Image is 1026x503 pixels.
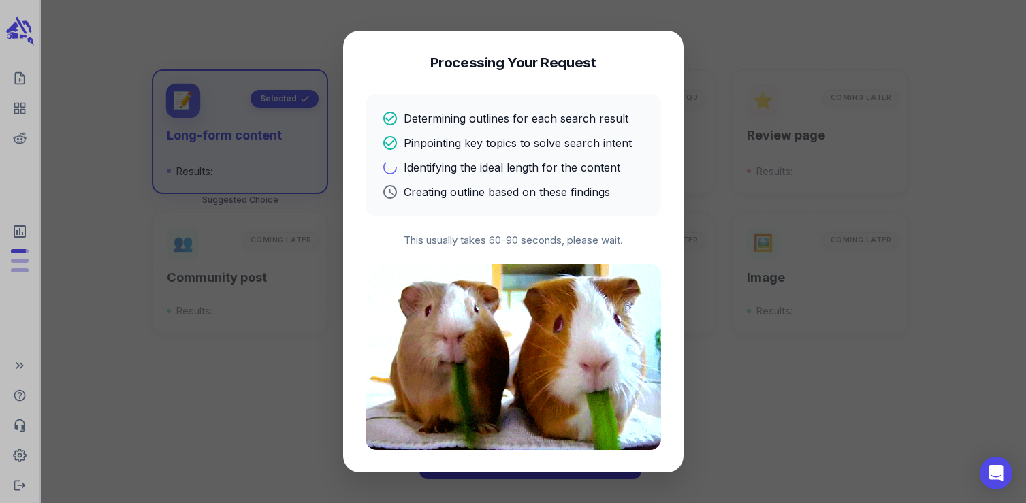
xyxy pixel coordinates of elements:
p: This usually takes 60-90 seconds, please wait. [366,233,661,248]
p: Determining outlines for each search result [404,110,628,127]
p: Pinpointing key topics to solve search intent [404,135,632,151]
img: Processing animation [366,264,661,450]
h4: Processing Your Request [430,53,596,72]
p: Creating outline based on these findings [404,184,610,200]
div: Open Intercom Messenger [980,457,1012,489]
p: Identifying the ideal length for the content [404,159,620,176]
